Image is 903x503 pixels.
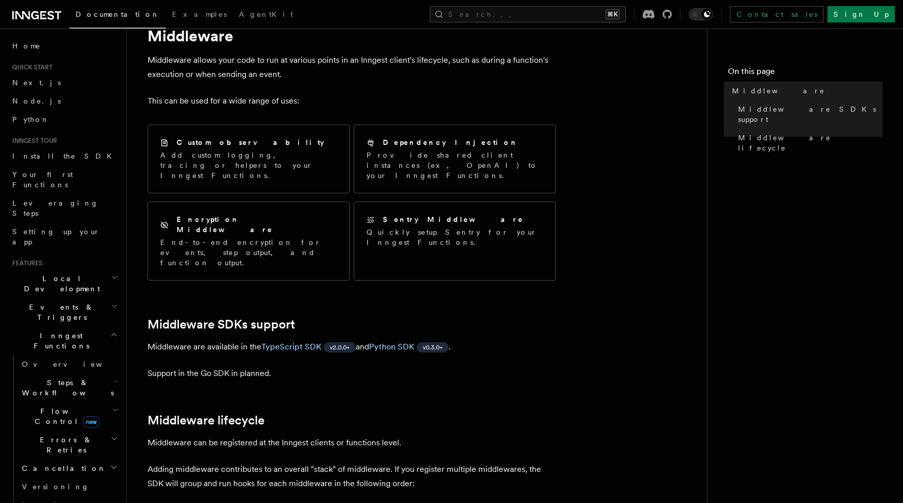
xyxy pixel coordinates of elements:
[148,366,556,381] p: Support in the Go SDK in planned.
[166,3,233,28] a: Examples
[18,373,120,402] button: Steps & Workflows
[18,355,120,373] a: Overview
[12,115,50,123] span: Python
[827,6,895,22] a: Sign Up
[12,170,73,189] span: Your first Functions
[18,378,114,398] span: Steps & Workflows
[8,222,120,251] a: Setting up your app
[8,147,120,165] a: Install the SDK
[18,459,120,477] button: Cancellation
[18,431,120,459] button: Errors & Retries
[148,202,350,281] a: Encryption MiddlewareEnd-to-end encryption for events, step output, and function output.
[239,10,293,18] span: AgentKit
[8,37,120,55] a: Home
[148,436,556,450] p: Middleware can be registered at the Inngest clients or functions level.
[330,343,350,351] span: v2.0.0+
[18,463,106,473] span: Cancellation
[8,73,120,92] a: Next.js
[728,65,883,82] h4: On this page
[160,150,337,181] p: Add custom logging, tracing or helpers to your Inngest Functions.
[8,331,110,351] span: Inngest Functions
[369,342,414,351] a: Python SDK
[734,100,883,129] a: Middleware SDKs support
[8,273,111,294] span: Local Development
[18,406,112,426] span: Flow Control
[383,137,518,147] h2: Dependency Injection
[22,483,89,491] span: Versioning
[18,402,120,431] button: Flow Controlnew
[148,462,556,491] p: Adding middleware contributes to an overall "stack" of middleware. If you register multiple middl...
[148,317,295,332] a: Middleware SDKs support
[148,53,556,82] p: Middleware allows your code to run at various points in an Inngest client's lifecycle, such as du...
[148,340,556,354] p: Middleware are available in the and .
[8,298,120,326] button: Events & Triggers
[423,343,443,351] span: v0.3.0+
[8,269,120,298] button: Local Development
[732,86,825,96] span: Middleware
[354,124,556,193] a: Dependency InjectionProvide shared client instances (ex, OpenAI) to your Inngest Functions.
[8,137,57,145] span: Inngest tour
[728,82,883,100] a: Middleware
[738,104,883,124] span: Middleware SDKs support
[12,152,118,160] span: Install the SDK
[430,6,626,22] button: Search...⌘K
[367,150,543,181] p: Provide shared client instances (ex, OpenAI) to your Inngest Functions.
[12,41,41,51] span: Home
[12,79,61,87] span: Next.js
[354,202,556,281] a: Sentry MiddlewareQuickly setup Sentry for your Inngest Functions.
[22,360,127,368] span: Overview
[76,10,160,18] span: Documentation
[605,9,620,19] kbd: ⌘K
[8,165,120,194] a: Your first Functions
[12,97,61,105] span: Node.js
[12,228,100,246] span: Setting up your app
[8,326,120,355] button: Inngest Functions
[8,92,120,110] a: Node.js
[738,133,883,153] span: Middleware lifecycle
[689,8,713,20] button: Toggle dark mode
[8,302,111,322] span: Events & Triggers
[148,413,264,427] a: Middleware lifecycle
[177,137,324,147] h2: Custom observability
[148,124,350,193] a: Custom observabilityAdd custom logging, tracing or helpers to your Inngest Functions.
[8,63,53,71] span: Quick start
[177,214,337,235] h2: Encryption Middleware
[18,435,111,455] span: Errors & Retries
[233,3,299,28] a: AgentKit
[367,227,543,247] p: Quickly setup Sentry for your Inngest Functions.
[8,110,120,129] a: Python
[172,10,227,18] span: Examples
[83,416,100,427] span: new
[8,259,42,267] span: Features
[148,94,556,108] p: This can be used for a wide range of uses:
[148,27,556,45] h1: Middleware
[261,342,322,351] a: TypeScript SDK
[730,6,823,22] a: Contact sales
[8,194,120,222] a: Leveraging Steps
[18,477,120,496] a: Versioning
[69,3,166,29] a: Documentation
[383,214,524,224] h2: Sentry Middleware
[12,199,99,217] span: Leveraging Steps
[160,237,337,268] p: End-to-end encryption for events, step output, and function output.
[734,129,883,157] a: Middleware lifecycle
